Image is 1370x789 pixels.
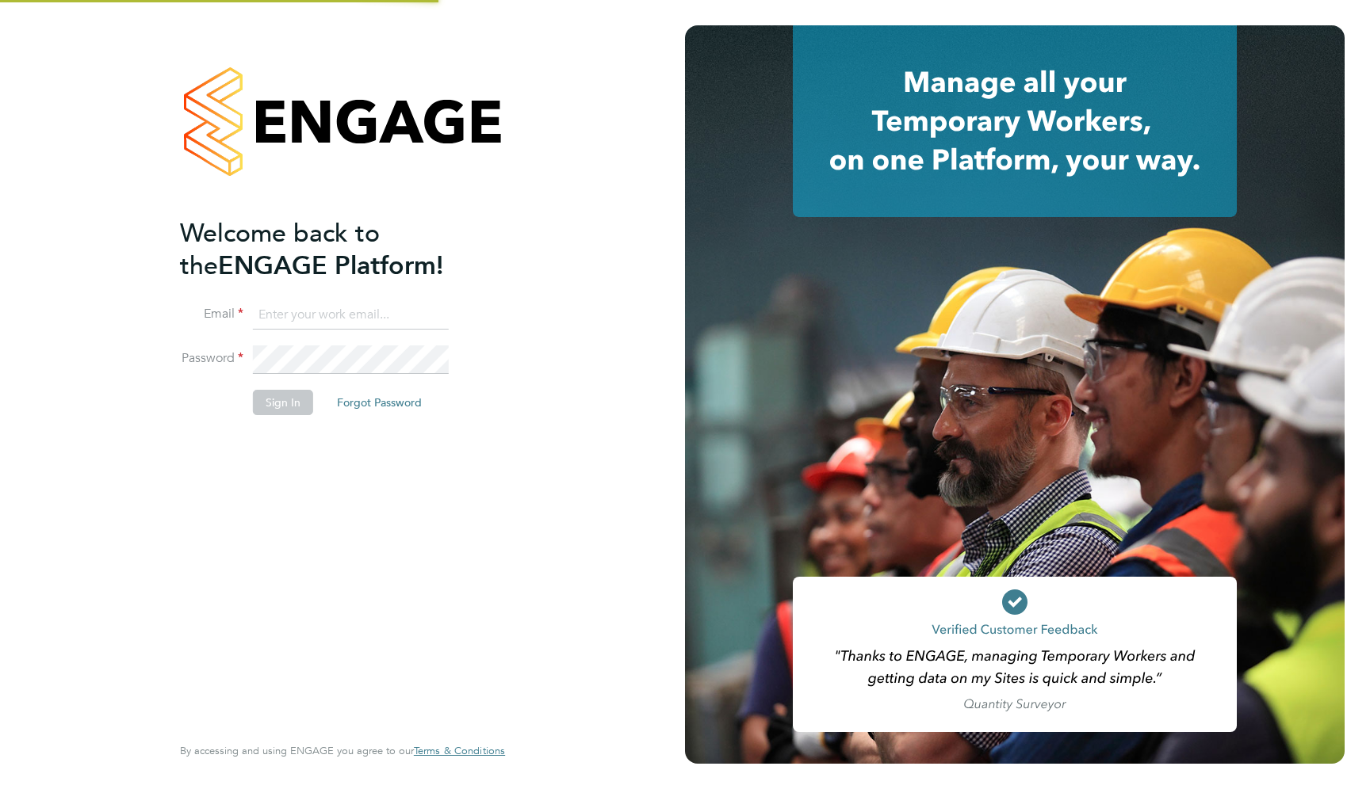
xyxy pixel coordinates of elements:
span: Terms & Conditions [414,744,505,757]
input: Enter your work email... [253,301,449,330]
h2: ENGAGE Platform! [180,217,489,282]
label: Email [180,306,243,322]
label: Password [180,350,243,367]
a: Terms & Conditions [414,745,505,757]
button: Forgot Password [324,390,434,415]
span: Welcome back to the [180,218,380,281]
span: By accessing and using ENGAGE you agree to our [180,744,505,757]
button: Sign In [253,390,313,415]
